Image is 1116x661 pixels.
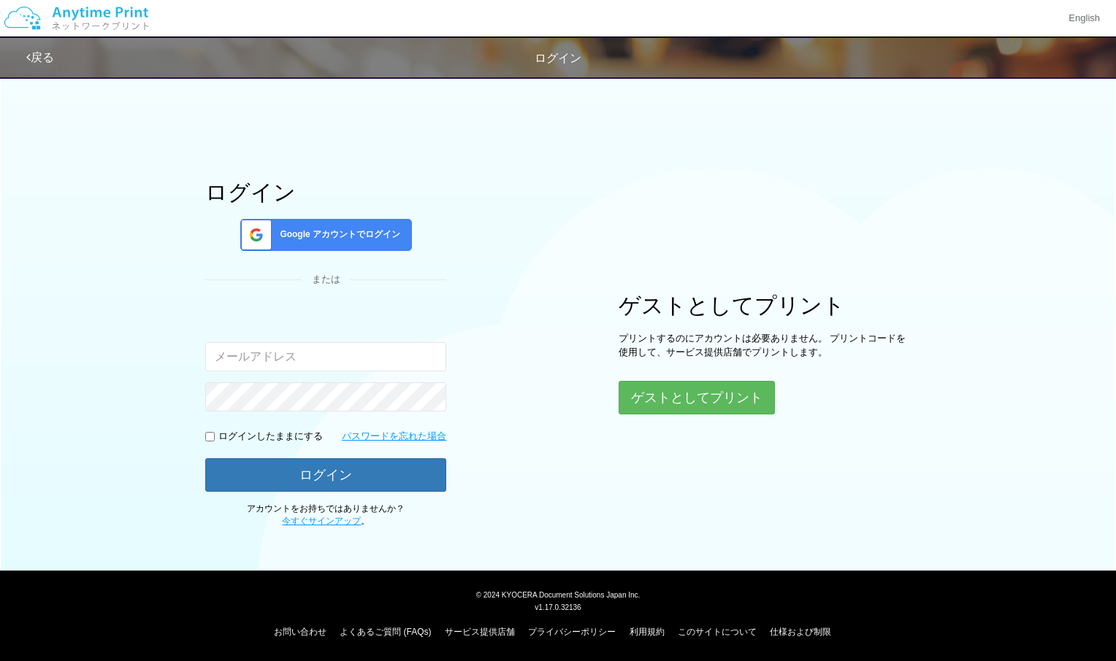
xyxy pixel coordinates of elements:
h1: ログイン [205,180,446,204]
a: 仕様および制限 [770,627,831,637]
div: または [205,273,446,287]
span: © 2024 KYOCERA Document Solutions Japan Inc. [476,590,641,599]
a: 戻る [26,51,54,63]
span: Google アカウントでログイン [274,228,400,241]
a: サービス提供店舗 [445,627,515,637]
input: メールアドレス [205,342,446,371]
a: 今すぐサインアップ [282,516,361,526]
span: v1.17.0.32136 [535,603,581,611]
p: プリントするのにアカウントは必要ありません。 プリントコードを使用して、サービス提供店舗でプリントします。 [619,332,911,359]
span: 。 [282,516,370,526]
button: ログイン [205,458,446,492]
a: 利用規約 [630,627,665,637]
p: アカウントをお持ちではありませんか？ [205,503,446,527]
a: パスワードを忘れた場合 [342,430,446,444]
p: ログインしたままにする [218,430,323,444]
span: ログイン [535,52,581,64]
a: よくあるご質問 (FAQs) [340,627,431,637]
a: このサイトについて [678,627,757,637]
button: ゲストとしてプリント [619,381,775,414]
a: プライバシーポリシー [528,627,616,637]
h1: ゲストとしてプリント [619,293,911,317]
a: お問い合わせ [274,627,326,637]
